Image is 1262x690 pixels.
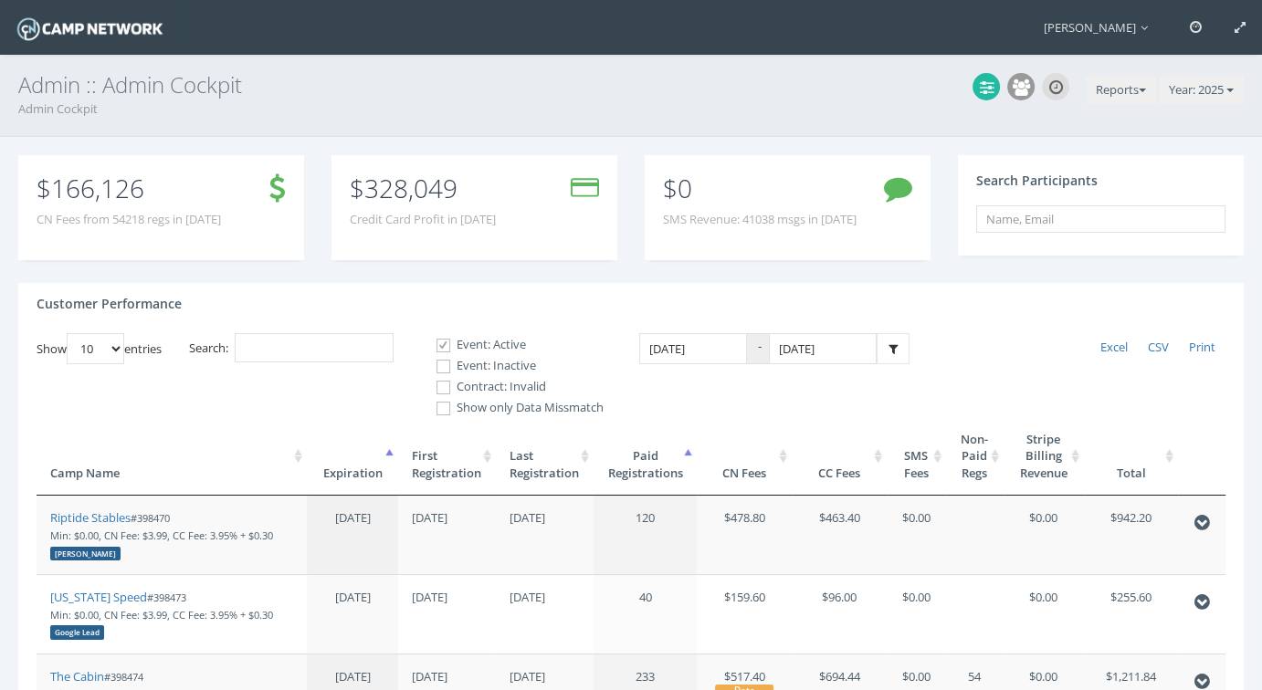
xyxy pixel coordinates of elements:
label: Event: Active [421,336,604,354]
span: CSV [1148,339,1169,355]
td: $463.40 [792,496,887,574]
input: Name, Email [976,205,1225,233]
th: SMS Fees: activate to sort column ascending [887,417,946,497]
th: Camp Name: activate to sort column ascending [37,417,307,497]
th: PaidRegistrations: activate to sort column ascending [594,417,697,497]
input: Search: [235,333,394,363]
span: [PERSON_NAME] [1044,19,1157,36]
td: $0.00 [1004,496,1084,574]
label: Search: [189,333,394,363]
td: $255.60 [1084,574,1179,653]
span: Excel [1100,339,1128,355]
label: Event: Inactive [421,357,604,375]
td: $0.00 [1004,574,1084,653]
a: Riptide Stables [50,509,131,526]
th: CC Fees: activate to sort column ascending [792,417,887,497]
td: $0.00 [887,496,946,574]
a: [US_STATE] Speed [50,589,147,605]
p: $ [37,178,221,198]
h3: Admin :: Admin Cockpit [18,73,1244,97]
input: Date Range: To [769,333,877,365]
div: Google Lead [50,625,104,639]
th: CN Fees: activate to sort column ascending [697,417,792,497]
td: [DATE] [398,574,496,653]
p: $ [350,178,496,198]
small: #398470 Min: $0.00, CN Fee: $3.99, CC Fee: 3.95% + $0.30 [50,511,273,559]
th: Expiration: activate to sort column descending [307,417,398,497]
button: Reports [1086,76,1156,105]
a: CSV [1138,333,1179,362]
td: $478.80 [697,496,792,574]
th: FirstRegistration: activate to sort column ascending [398,417,496,497]
span: 166,126 [51,171,144,205]
small: #398473 Min: $0.00, CN Fee: $3.99, CC Fee: 3.95% + $0.30 [50,591,273,638]
h4: Search Participants [976,173,1098,187]
td: [DATE] [496,496,594,574]
a: The Cabin [50,668,104,685]
a: Admin Cockpit [18,100,98,117]
td: $159.60 [697,574,792,653]
td: 120 [594,496,697,574]
a: Print [1179,333,1225,362]
td: [DATE] [398,496,496,574]
span: [DATE] [335,589,371,605]
span: 328,049 [364,171,457,205]
span: CN Fees from 54218 regs in [DATE] [37,211,221,228]
td: $942.20 [1084,496,1179,574]
span: $0 [663,171,692,205]
td: $96.00 [792,574,887,653]
a: Excel [1090,333,1138,362]
h4: Customer Performance [37,297,182,310]
input: Date Range: From [639,333,747,365]
img: Camp Network [14,13,166,45]
label: Show entries [37,333,162,364]
button: Year: 2025 [1159,76,1244,105]
td: $0.00 [887,574,946,653]
th: Stripe Billing Revenue: activate to sort column ascending [1004,417,1084,497]
td: [DATE] [496,574,594,653]
span: SMS Revenue: 41038 msgs in [DATE] [663,211,857,228]
span: [DATE] [335,668,371,685]
th: LastRegistration: activate to sort column ascending [496,417,594,497]
select: Showentries [67,333,124,364]
span: Print [1189,339,1215,355]
th: Total: activate to sort column ascending [1084,417,1179,497]
span: Credit Card Profit in [DATE] [350,211,496,228]
label: Show only Data Missmatch [421,399,604,417]
div: [PERSON_NAME] [50,547,121,560]
span: Year: 2025 [1169,81,1224,98]
th: Non-Paid Regs: activate to sort column ascending [946,417,1004,497]
span: [DATE] [335,509,371,526]
span: - [747,333,769,365]
td: 40 [594,574,697,653]
label: Contract: Invalid [421,378,604,396]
